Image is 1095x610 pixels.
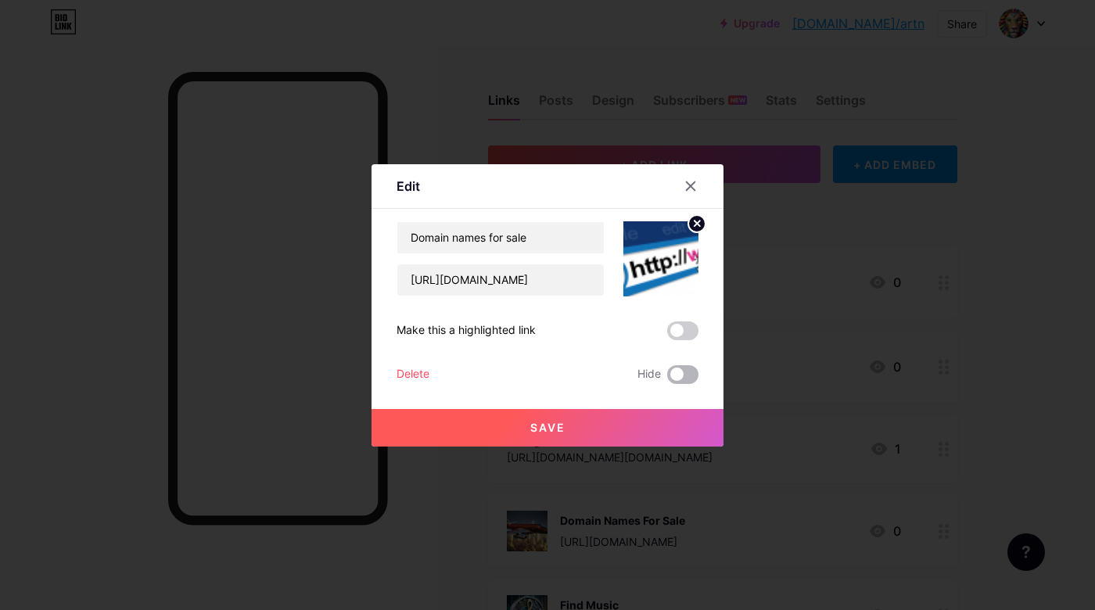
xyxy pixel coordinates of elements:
[397,177,420,196] div: Edit
[372,409,723,447] button: Save
[397,365,429,384] div: Delete
[623,221,698,296] img: link_thumbnail
[397,321,536,340] div: Make this a highlighted link
[397,222,604,253] input: Title
[637,365,661,384] span: Hide
[530,421,565,434] span: Save
[397,264,604,296] input: URL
